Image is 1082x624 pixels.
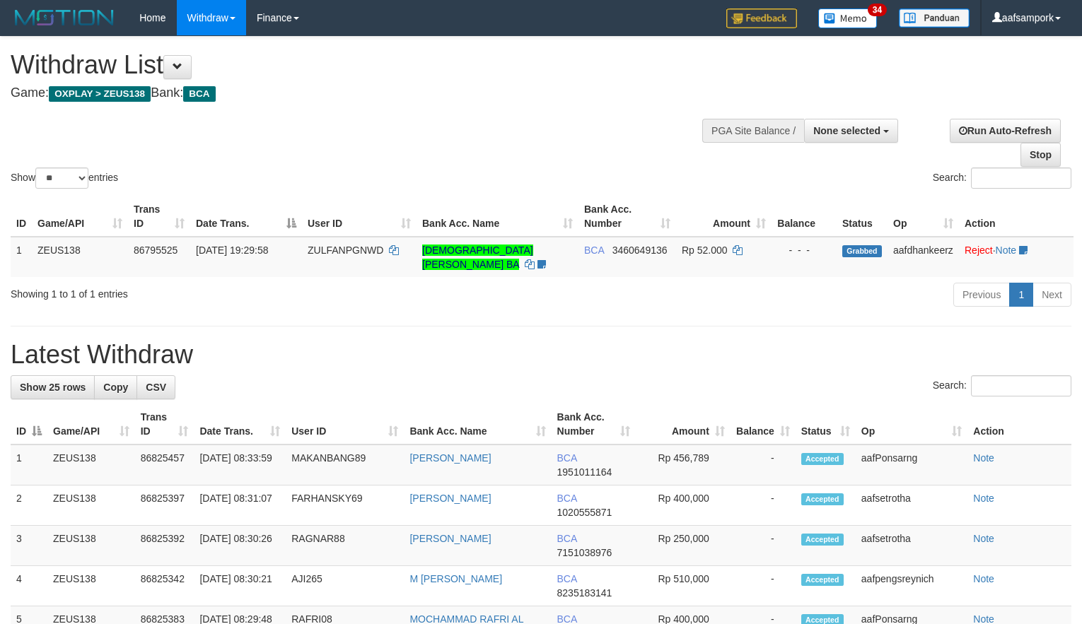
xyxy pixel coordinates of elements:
[636,404,731,445] th: Amount: activate to sort column ascending
[557,466,612,478] span: Copy 1951011164 to clipboard
[146,382,166,393] span: CSV
[950,119,1061,143] a: Run Auto-Refresh
[194,445,286,485] td: [DATE] 08:33:59
[47,445,135,485] td: ZEUS138
[971,375,1071,396] input: Search:
[933,167,1071,189] label: Search:
[676,196,772,237] th: Amount: activate to sort column ascending
[32,237,128,277] td: ZEUS138
[933,375,1071,396] label: Search:
[417,196,578,237] th: Bank Acc. Name: activate to sort column ascending
[183,86,215,102] span: BCA
[856,445,967,485] td: aafPonsarng
[578,196,676,237] th: Bank Acc. Number: activate to sort column ascending
[194,404,286,445] th: Date Trans.: activate to sort column ascending
[94,375,137,399] a: Copy
[1032,283,1071,307] a: Next
[286,566,404,606] td: AJI265
[11,341,1071,369] h1: Latest Withdraw
[801,534,844,546] span: Accepted
[135,526,194,566] td: 86825392
[136,375,175,399] a: CSV
[409,573,502,584] a: M [PERSON_NAME]
[772,196,837,237] th: Balance
[971,167,1071,189] input: Search:
[965,245,993,256] a: Reject
[11,281,441,301] div: Showing 1 to 1 of 1 entries
[967,404,1071,445] th: Action
[11,7,118,28] img: MOTION_logo.png
[612,245,668,256] span: Copy 3460649136 to clipboard
[552,404,636,445] th: Bank Acc. Number: activate to sort column ascending
[731,404,796,445] th: Balance: activate to sort column ascending
[973,533,994,544] a: Note
[135,566,194,606] td: 86825342
[702,119,804,143] div: PGA Site Balance /
[286,445,404,485] td: MAKANBANG89
[804,119,898,143] button: None selected
[49,86,151,102] span: OXPLAY > ZEUS138
[837,196,888,237] th: Status
[11,566,47,606] td: 4
[11,445,47,485] td: 1
[731,445,796,485] td: -
[856,485,967,526] td: aafsetrotha
[47,566,135,606] td: ZEUS138
[11,526,47,566] td: 3
[47,485,135,526] td: ZEUS138
[409,493,491,504] a: [PERSON_NAME]
[409,533,491,544] a: [PERSON_NAME]
[842,245,882,257] span: Grabbed
[973,573,994,584] a: Note
[557,573,577,584] span: BCA
[636,445,731,485] td: Rp 456,789
[135,404,194,445] th: Trans ID: activate to sort column ascending
[103,382,128,393] span: Copy
[11,485,47,526] td: 2
[856,404,967,445] th: Op: activate to sort column ascending
[11,237,32,277] td: 1
[731,526,796,566] td: -
[11,167,118,189] label: Show entries
[286,526,404,566] td: RAGNAR88
[194,526,286,566] td: [DATE] 08:30:26
[801,574,844,586] span: Accepted
[194,485,286,526] td: [DATE] 08:31:07
[11,404,47,445] th: ID: activate to sort column descending
[134,245,178,256] span: 86795525
[557,452,577,464] span: BCA
[801,493,844,505] span: Accepted
[584,245,604,256] span: BCA
[135,485,194,526] td: 86825397
[973,493,994,504] a: Note
[128,196,190,237] th: Trans ID: activate to sort column ascending
[47,526,135,566] td: ZEUS138
[1009,283,1033,307] a: 1
[899,8,970,28] img: panduan.png
[190,196,302,237] th: Date Trans.: activate to sort column descending
[636,526,731,566] td: Rp 250,000
[557,507,612,518] span: Copy 1020555871 to clipboard
[953,283,1010,307] a: Previous
[818,8,878,28] img: Button%20Memo.svg
[682,245,728,256] span: Rp 52.000
[856,526,967,566] td: aafsetrotha
[856,566,967,606] td: aafpengsreynich
[557,493,577,504] span: BCA
[557,547,612,558] span: Copy 7151038976 to clipboard
[35,167,88,189] select: Showentries
[973,452,994,464] a: Note
[286,404,404,445] th: User ID: activate to sort column ascending
[888,196,959,237] th: Op: activate to sort column ascending
[11,196,32,237] th: ID
[888,237,959,277] td: aafdhankeerz
[813,125,880,136] span: None selected
[959,196,1074,237] th: Action
[636,485,731,526] td: Rp 400,000
[196,245,268,256] span: [DATE] 19:29:58
[11,86,707,100] h4: Game: Bank:
[801,453,844,465] span: Accepted
[404,404,551,445] th: Bank Acc. Name: activate to sort column ascending
[868,4,887,16] span: 34
[308,245,383,256] span: ZULFANPGNWD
